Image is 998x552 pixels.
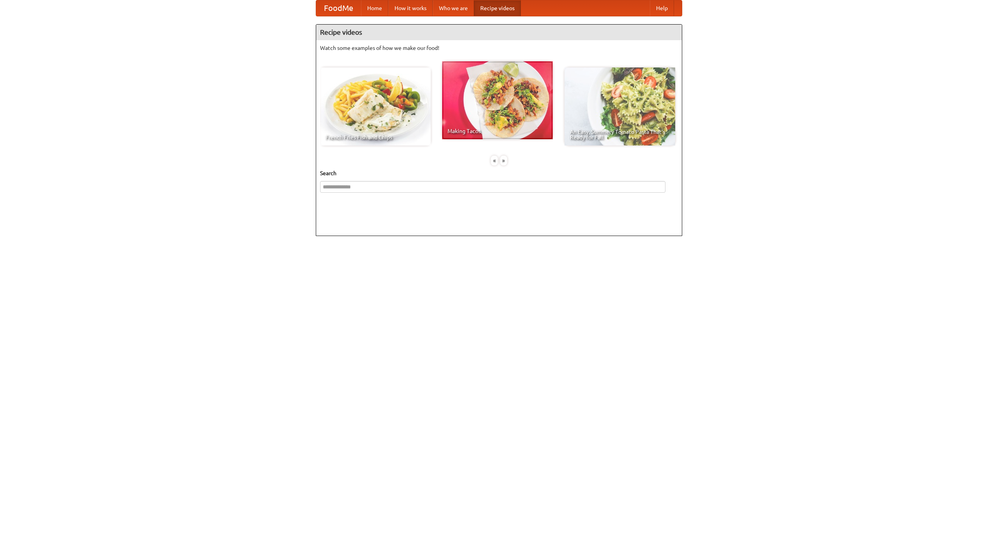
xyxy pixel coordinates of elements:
[316,25,682,40] h4: Recipe videos
[316,0,361,16] a: FoodMe
[361,0,388,16] a: Home
[320,169,678,177] h5: Search
[500,156,507,165] div: »
[320,44,678,52] p: Watch some examples of how we make our food!
[388,0,433,16] a: How it works
[570,129,670,140] span: An Easy, Summery Tomato Pasta That's Ready for Fall
[433,0,474,16] a: Who we are
[442,61,553,139] a: Making Tacos
[650,0,674,16] a: Help
[564,67,675,146] a: An Easy, Summery Tomato Pasta That's Ready for Fall
[448,128,547,134] span: Making Tacos
[474,0,521,16] a: Recipe videos
[491,156,498,165] div: «
[320,67,431,146] a: French Fries Fish and Chips
[326,135,425,140] span: French Fries Fish and Chips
